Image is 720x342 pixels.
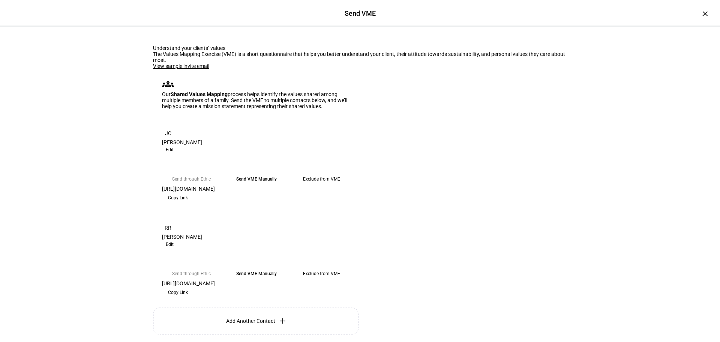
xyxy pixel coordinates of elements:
[162,280,351,286] div: [URL][DOMAIN_NAME]
[166,145,174,154] span: Edit
[162,192,194,204] button: Copy Link
[171,91,228,97] b: Shared Values Mapping
[162,234,351,240] div: [PERSON_NAME]
[162,286,194,298] button: Copy Link
[162,186,351,192] div: [URL][DOMAIN_NAME]
[166,240,174,249] span: Edit
[162,91,351,109] div: Our process helps identify the values shared among multiple members of a family. Send the VME to ...
[162,172,221,186] eth-mega-radio-button: Send through Ethic
[227,172,286,186] eth-mega-radio-button: Send VME Manually
[168,192,188,204] span: Copy Link
[153,51,567,63] div: The Values Mapping Exercise (VME) is a short questionnaire that helps you better understand your ...
[162,127,174,139] div: JC
[162,139,351,145] div: [PERSON_NAME]
[162,240,177,249] button: Edit
[162,222,174,234] div: RR
[278,316,287,325] mat-icon: add
[168,286,188,298] span: Copy Link
[292,267,351,280] eth-mega-radio-button: Exclude from VME
[162,267,221,280] eth-mega-radio-button: Send through Ethic
[153,45,567,51] div: Understand your clients’ values
[162,145,177,154] button: Edit
[699,8,711,20] div: ×
[162,78,174,90] mat-icon: groups
[292,172,351,186] eth-mega-radio-button: Exclude from VME
[226,318,275,324] span: Add Another Contact
[227,267,286,280] eth-mega-radio-button: Send VME Manually
[153,63,209,69] a: View sample invite email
